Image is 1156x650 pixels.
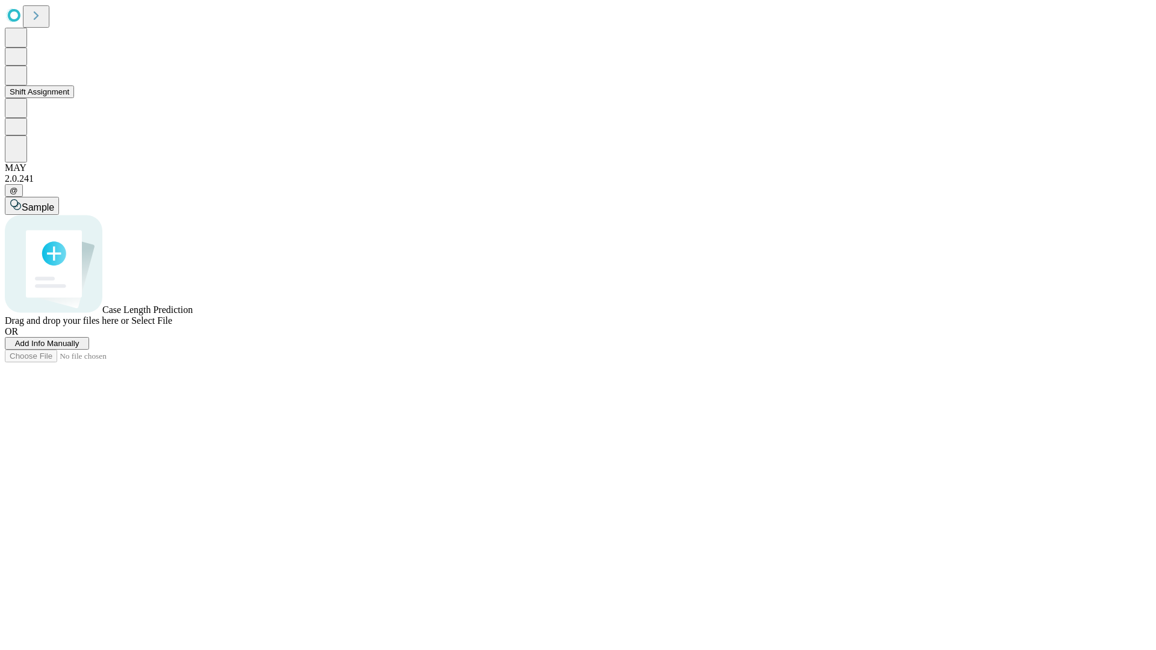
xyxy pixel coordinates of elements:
[102,305,193,315] span: Case Length Prediction
[5,184,23,197] button: @
[5,173,1151,184] div: 2.0.241
[10,186,18,195] span: @
[5,326,18,336] span: OR
[5,315,129,326] span: Drag and drop your files here or
[131,315,172,326] span: Select File
[22,202,54,212] span: Sample
[5,337,89,350] button: Add Info Manually
[5,85,74,98] button: Shift Assignment
[5,197,59,215] button: Sample
[15,339,79,348] span: Add Info Manually
[5,162,1151,173] div: MAY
